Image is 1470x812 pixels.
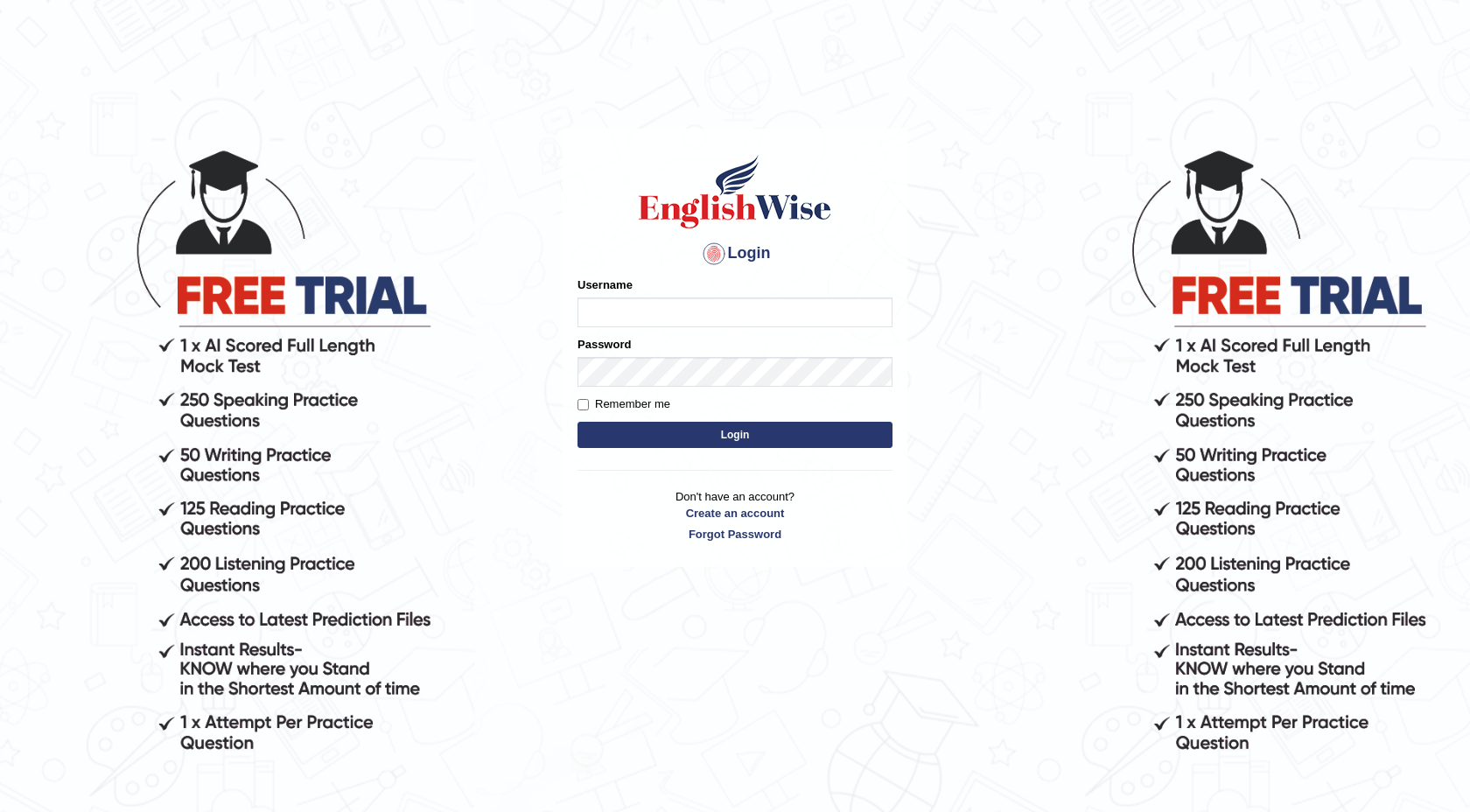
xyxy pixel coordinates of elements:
[577,399,589,410] input: Remember me
[577,240,892,268] h4: Login
[577,422,892,448] button: Login
[577,526,892,542] a: Forgot Password
[577,488,892,542] p: Don't have an account?
[577,505,892,521] a: Create an account
[577,276,633,293] label: Username
[577,336,631,353] label: Password
[635,152,835,231] img: Logo of English Wise sign in for intelligent practice with AI
[577,395,670,413] label: Remember me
